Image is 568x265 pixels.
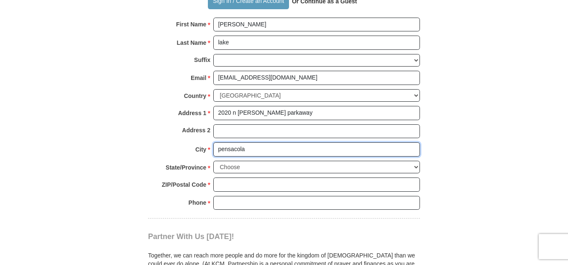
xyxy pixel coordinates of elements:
strong: Address 2 [182,124,210,136]
strong: ZIP/Postal Code [162,179,207,190]
span: Partner With Us [DATE]! [148,232,234,241]
strong: State/Province [166,162,206,173]
strong: Phone [189,197,207,208]
strong: Suffix [194,54,210,66]
strong: First Name [176,18,206,30]
strong: City [195,144,206,155]
strong: Country [184,90,207,102]
strong: Last Name [177,37,207,49]
strong: Address 1 [178,107,207,119]
strong: Email [191,72,206,84]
